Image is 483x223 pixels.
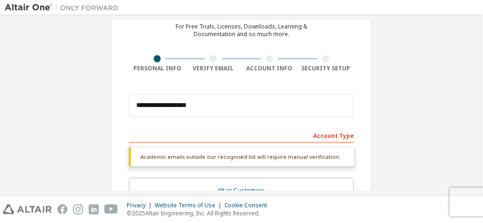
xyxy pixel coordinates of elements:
img: youtube.svg [104,204,118,214]
img: instagram.svg [73,204,83,214]
div: Privacy [127,202,155,209]
div: Security Setup [298,65,354,72]
img: Altair One [5,3,123,12]
div: Website Terms of Use [155,202,224,209]
div: Verify Email [186,65,242,72]
p: © 2025 Altair Engineering, Inc. All Rights Reserved. [127,209,273,217]
div: Account Type [129,127,354,143]
img: facebook.svg [57,204,67,214]
div: Account Info [241,65,298,72]
div: For Free Trials, Licenses, Downloads, Learning & Documentation and so much more. [176,23,307,38]
div: Academic emails outside our recognised list will require manual verification. [129,147,354,166]
div: Personal Info [129,65,186,72]
div: Cookie Consent [224,202,273,209]
div: Altair Customers [135,184,348,197]
img: linkedin.svg [89,204,99,214]
img: altair_logo.svg [3,204,52,214]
